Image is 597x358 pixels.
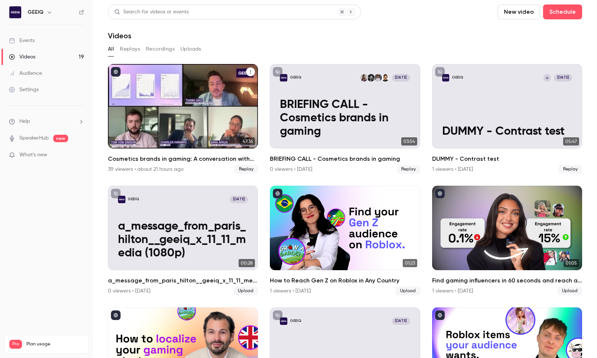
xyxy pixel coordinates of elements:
p: GEEIQ [452,75,463,80]
button: unpublished [111,189,121,198]
li: a_message_from_paris_hilton__geeiq_x_11_11_media (1080p) [108,186,258,295]
section: Videos [108,4,582,354]
button: unpublished [435,67,445,77]
a: 47:36Cosmetics brands in gaming: A conversation with essence cosmetics39 viewers • about 21 hours... [108,64,258,174]
h1: Videos [108,31,131,40]
div: 1 viewers • [DATE] [432,287,473,295]
img: Thanh Dao [381,74,389,81]
span: new [53,135,68,142]
div: 0 viewers • [DATE] [108,287,150,295]
span: 47:36 [240,137,255,146]
li: help-dropdown-opener [9,118,84,125]
span: What's new [19,151,47,159]
h2: DUMMY - Contrast test [432,154,582,163]
div: 39 viewers • about 21 hours ago [108,166,183,173]
a: a_message_from_paris_hilton__geeiq_x_11_11_media (1080p)GEEIQ[DATE]a_message_from_paris_hilton__g... [108,186,258,295]
img: Tom von Simson [374,74,382,81]
span: Pro [9,340,22,349]
span: 00:28 [239,259,255,267]
li: DUMMY - Contrast test [432,64,582,174]
span: Replay [559,165,582,174]
button: All [108,43,114,55]
span: Plan usage [26,341,84,347]
button: published [435,189,445,198]
div: 1 viewers • [DATE] [432,166,473,173]
span: Upload [233,287,258,295]
span: 05:47 [563,137,579,146]
img: Sara Apaza [360,74,368,81]
img: Charles Hambro [367,74,375,81]
span: 03:54 [401,137,417,146]
span: Help [19,118,30,125]
h6: GEEIQ [28,9,44,16]
button: published [111,310,121,320]
div: Events [9,37,35,44]
div: Videos [9,53,35,61]
p: a_message_from_paris_hilton__geeiq_x_11_11_media (1080p) [118,220,248,260]
button: Uploads [181,43,201,55]
li: Find gaming influencers in 60 seconds and reach a billion-dollar audience [432,186,582,295]
button: Schedule [543,4,582,19]
a: DUMMY - Contrast testGEEIQG[DATE]DUMMY - Contrast test05:47DUMMY - Contrast test1 viewers • [DATE... [432,64,582,174]
button: Replays [120,43,140,55]
h2: BRIEFING CALL - Cosmetics brands in gaming [270,154,420,163]
p: GEEIQ [128,197,139,202]
span: [DATE] [392,74,410,81]
iframe: Noticeable Trigger [75,152,84,159]
a: 01:05Find gaming influencers in 60 seconds and reach a billion-dollar audience1 viewers • [DATE]U... [432,186,582,295]
li: Cosmetics brands in gaming: A conversation with essence cosmetics [108,64,258,174]
div: G [543,74,551,82]
a: 01:23How to Reach Gen Z on Roblox in Any Country1 viewers • [DATE]Upload [270,186,420,295]
h2: How to Reach Gen Z on Roblox in Any Country [270,276,420,285]
button: unpublished [273,310,282,320]
img: BRIEFING CALL - Cosmetics brands in gaming [280,74,287,81]
p: BRIEFING CALL - Cosmetics brands in gaming [280,98,410,138]
a: BRIEFING CALL - Cosmetics brands in gamingGEEIQThanh DaoTom von SimsonCharles HambroSara Apaza[DA... [270,64,420,174]
img: GEEIQ [9,6,21,18]
a: SpeakerHub [19,134,49,142]
button: unpublished [273,67,282,77]
button: published [435,310,445,320]
span: Upload [558,287,582,295]
span: 01:05 [564,259,579,267]
div: 0 viewers • [DATE] [270,166,312,173]
img: a_message_from_paris_hilton__geeiq_x_11_11_media (1080p) [118,196,125,203]
span: [DATE] [230,196,248,203]
span: Upload [396,287,420,295]
div: 1 viewers • [DATE] [270,287,311,295]
button: published [111,67,121,77]
h2: Cosmetics brands in gaming: A conversation with essence cosmetics [108,154,258,163]
li: How to Reach Gen Z on Roblox in Any Country [270,186,420,295]
span: [DATE] [392,317,410,325]
button: Recordings [146,43,175,55]
span: Replay [234,165,258,174]
p: GEEIQ [290,319,301,324]
div: Settings [9,86,39,93]
li: BRIEFING CALL - Cosmetics brands in gaming [270,64,420,174]
p: DUMMY - Contrast test [442,125,572,138]
span: [DATE] [554,74,572,81]
span: Replay [397,165,420,174]
div: Search for videos or events [114,8,189,16]
h2: Find gaming influencers in 60 seconds and reach a billion-dollar audience [432,276,582,285]
p: GEEIQ [290,75,301,80]
img: 1 - Origins of Gaming [280,317,287,325]
span: 01:23 [403,259,417,267]
img: DUMMY - Contrast test [442,74,450,81]
button: New video [498,4,540,19]
button: published [273,189,282,198]
div: Audience [9,70,42,77]
h2: a_message_from_paris_hilton__geeiq_x_11_11_media (1080p) [108,276,258,285]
